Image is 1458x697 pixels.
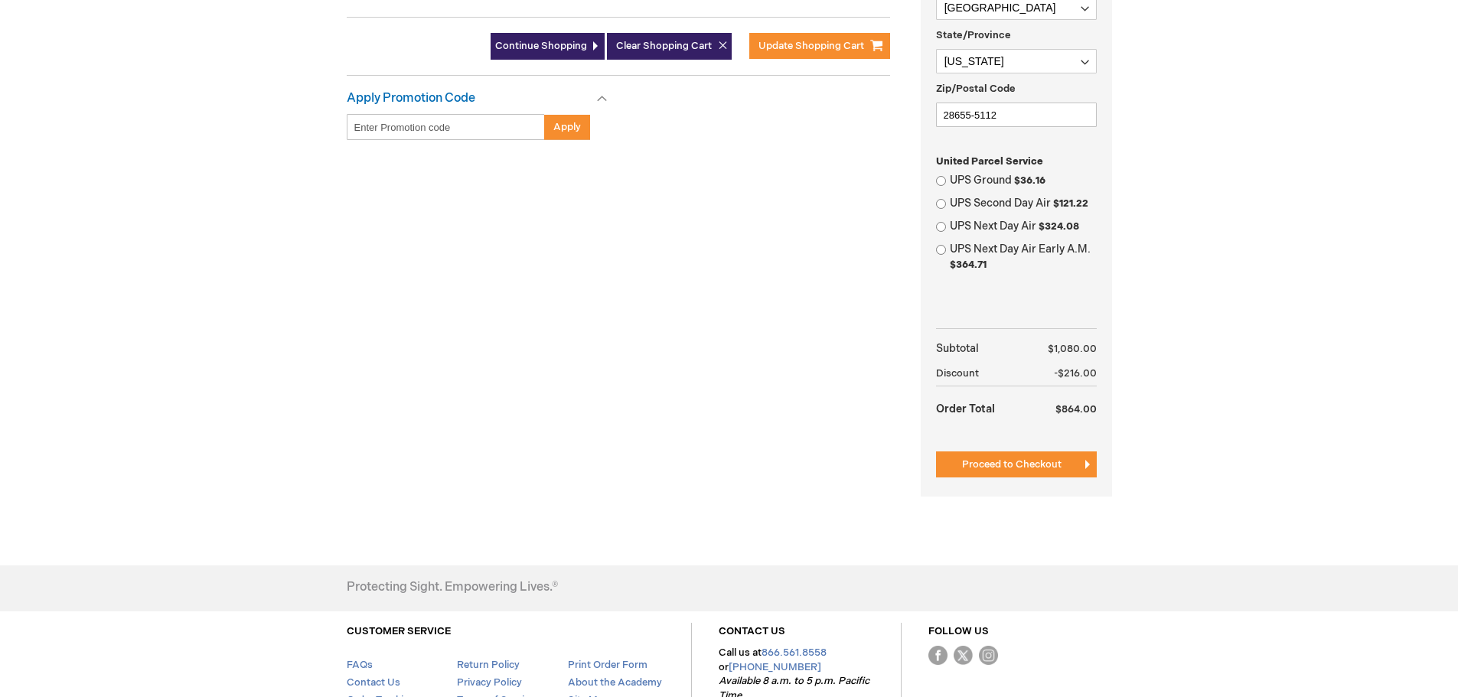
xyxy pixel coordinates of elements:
label: UPS Next Day Air Early A.M. [950,242,1097,272]
a: CUSTOMER SERVICE [347,625,451,637]
strong: Order Total [936,395,995,422]
span: Discount [936,367,979,379]
span: $36.16 [1014,174,1045,187]
span: -$216.00 [1054,367,1097,379]
a: FOLLOW US [928,625,989,637]
input: Enter Promotion code [347,114,545,140]
a: Print Order Form [568,659,647,671]
span: Update Shopping Cart [758,40,864,52]
a: Continue Shopping [491,33,605,60]
button: Clear Shopping Cart [607,33,732,60]
span: Continue Shopping [495,40,587,52]
button: Proceed to Checkout [936,451,1097,477]
label: UPS Second Day Air [950,196,1097,211]
img: Facebook [928,646,948,665]
span: Zip/Postal Code [936,83,1016,95]
label: UPS Next Day Air [950,219,1097,234]
label: UPS Ground [950,173,1097,188]
a: CONTACT US [719,625,785,637]
th: Subtotal [936,337,1021,361]
span: $1,080.00 [1048,343,1097,355]
span: United Parcel Service [936,155,1043,168]
span: Proceed to Checkout [962,458,1062,471]
a: Privacy Policy [457,676,522,689]
button: Apply [544,114,590,140]
a: 866.561.8558 [762,647,827,659]
a: FAQs [347,659,373,671]
span: $864.00 [1055,403,1097,415]
a: Contact Us [347,676,400,689]
span: $364.71 [950,259,987,271]
img: Twitter [954,646,973,665]
strong: Apply Promotion Code [347,91,475,106]
span: $121.22 [1053,197,1088,210]
span: Clear Shopping Cart [616,40,712,52]
span: Apply [553,121,581,133]
a: Return Policy [457,659,520,671]
h4: Protecting Sight. Empowering Lives.® [347,581,558,594]
img: instagram [979,646,998,665]
span: $324.08 [1039,220,1079,233]
span: State/Province [936,29,1011,41]
a: About the Academy [568,676,662,689]
a: [PHONE_NUMBER] [729,661,821,673]
button: Update Shopping Cart [749,33,890,59]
